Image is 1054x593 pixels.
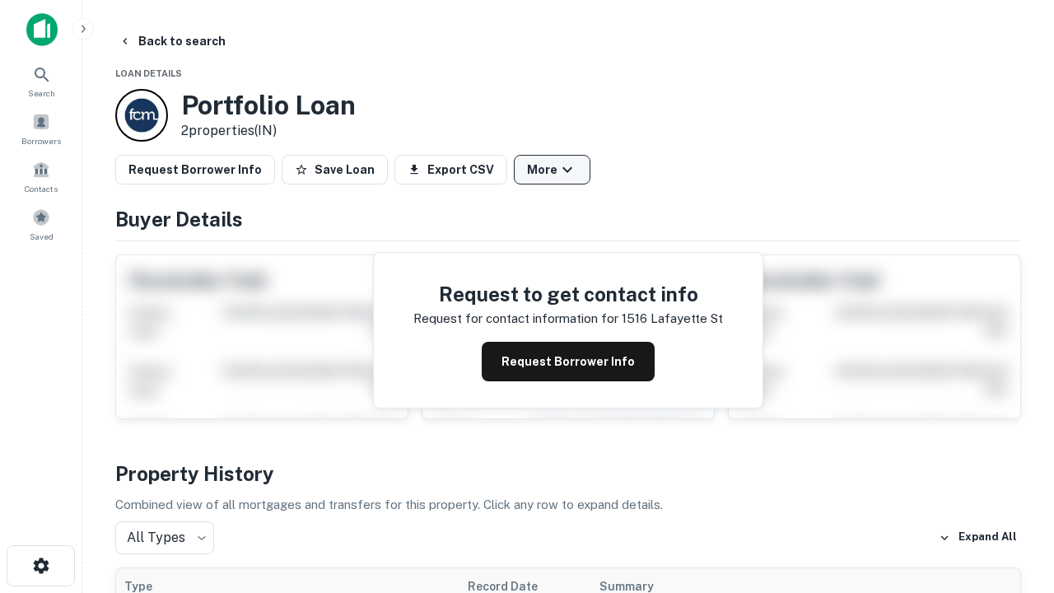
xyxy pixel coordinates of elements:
span: Loan Details [115,68,182,78]
img: capitalize-icon.png [26,13,58,46]
a: Saved [5,202,77,246]
button: Request Borrower Info [482,342,655,381]
button: Back to search [112,26,232,56]
button: Request Borrower Info [115,155,275,184]
button: Save Loan [282,155,388,184]
p: 1516 lafayette st [622,309,723,329]
a: Contacts [5,154,77,198]
p: Combined view of all mortgages and transfers for this property. Click any row to expand details. [115,495,1021,515]
h4: Buyer Details [115,204,1021,234]
h4: Property History [115,459,1021,488]
h3: Portfolio Loan [181,90,356,121]
iframe: Chat Widget [972,461,1054,540]
span: Search [28,86,55,100]
a: Borrowers [5,106,77,151]
p: Request for contact information for [413,309,618,329]
h4: Request to get contact info [413,279,723,309]
span: Borrowers [21,134,61,147]
div: All Types [115,521,214,554]
button: More [514,155,590,184]
span: Contacts [25,182,58,195]
a: Search [5,58,77,103]
p: 2 properties (IN) [181,121,356,141]
button: Expand All [935,525,1021,550]
button: Export CSV [394,155,507,184]
span: Saved [30,230,54,243]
